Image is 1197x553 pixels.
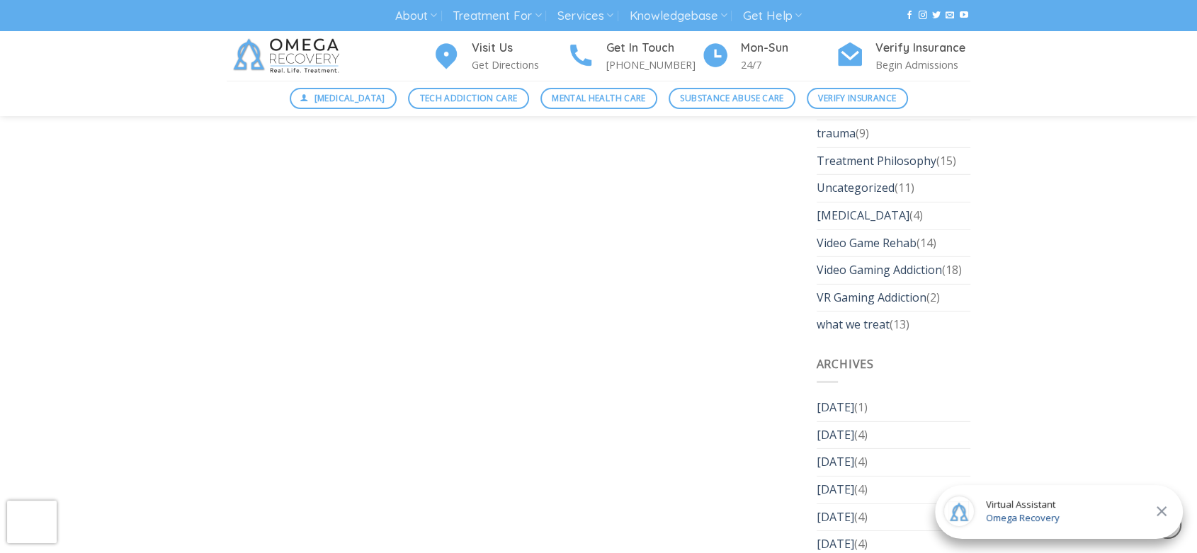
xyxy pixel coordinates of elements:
h4: Visit Us [472,39,567,57]
li: (18) [817,256,971,284]
a: Follow on Instagram [919,11,927,21]
span: Mental Health Care [552,91,645,105]
a: [DATE] [817,504,854,531]
a: Follow on YouTube [959,11,968,21]
a: Knowledgebase [629,3,727,29]
a: Verify Insurance [807,88,908,109]
a: [DATE] [817,422,854,449]
li: (2) [817,284,971,312]
h4: Mon-Sun [741,39,836,57]
a: Uncategorized [817,175,895,202]
a: VR Gaming Addiction [817,285,926,312]
span: Substance Abuse Care [680,91,783,105]
li: (13) [817,311,971,338]
p: Begin Admissions [875,57,970,73]
li: (4) [817,202,971,229]
a: Verify Insurance Begin Admissions [836,39,970,74]
a: Follow on Twitter [932,11,941,21]
p: [PHONE_NUMBER] [606,57,701,73]
a: Services [557,3,613,29]
a: Follow on Facebook [905,11,914,21]
a: Get Help [743,3,802,29]
li: (4) [817,421,971,449]
li: (4) [817,476,971,503]
a: [MEDICAL_DATA] [290,88,397,109]
a: [DATE] [817,394,854,421]
li: (15) [817,147,971,175]
span: Tech Addiction Care [419,91,517,105]
li: (14) [817,229,971,257]
h4: Verify Insurance [875,39,970,57]
a: Video Game Rehab [817,230,917,257]
a: Get In Touch [PHONE_NUMBER] [567,39,701,74]
a: trauma [817,120,856,147]
li: (1) [817,394,971,421]
a: About [395,3,437,29]
a: Video Gaming Addiction [817,257,942,284]
h4: Get In Touch [606,39,701,57]
span: Archives [817,356,874,372]
li: (9) [817,120,971,147]
span: Verify Insurance [818,91,896,105]
li: (4) [817,503,971,531]
a: Send us an email [946,11,954,21]
p: 24/7 [741,57,836,73]
span: [MEDICAL_DATA] [314,91,385,105]
img: Omega Recovery [227,31,351,81]
a: what we treat [817,312,890,338]
a: Tech Addiction Care [408,88,529,109]
a: Treatment For [453,3,541,29]
a: Visit Us Get Directions [432,39,567,74]
a: [MEDICAL_DATA] [817,203,909,229]
iframe: reCAPTCHA [7,501,57,543]
a: [DATE] [817,449,854,476]
a: [DATE] [817,477,854,503]
a: Substance Abuse Care [669,88,795,109]
li: (4) [817,448,971,476]
a: Treatment Philosophy [817,148,936,175]
a: Mental Health Care [540,88,657,109]
li: (11) [817,174,971,202]
p: Get Directions [472,57,567,73]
